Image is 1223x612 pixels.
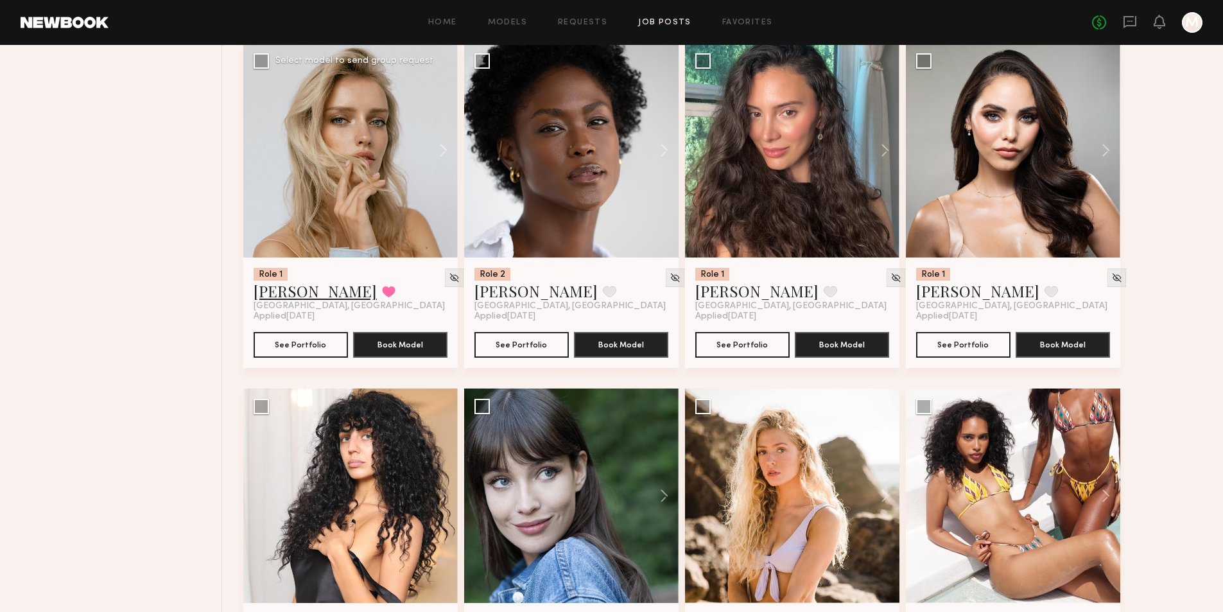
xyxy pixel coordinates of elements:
[695,281,819,301] a: [PERSON_NAME]
[254,311,447,322] div: Applied [DATE]
[916,332,1010,358] button: See Portfolio
[428,19,457,27] a: Home
[574,332,668,358] button: Book Model
[474,301,666,311] span: [GEOGRAPHIC_DATA], [GEOGRAPHIC_DATA]
[1016,332,1110,358] button: Book Model
[254,268,288,281] div: Role 1
[795,332,889,358] button: Book Model
[474,268,510,281] div: Role 2
[558,19,607,27] a: Requests
[1182,12,1202,33] a: M
[695,332,790,358] button: See Portfolio
[254,332,348,358] button: See Portfolio
[488,19,527,27] a: Models
[353,332,447,358] button: Book Model
[722,19,773,27] a: Favorites
[254,301,445,311] span: [GEOGRAPHIC_DATA], [GEOGRAPHIC_DATA]
[254,281,377,301] a: [PERSON_NAME]
[449,272,460,283] img: Unhide Model
[1016,338,1110,349] a: Book Model
[695,268,729,281] div: Role 1
[890,272,901,283] img: Unhide Model
[474,332,569,358] button: See Portfolio
[695,311,889,322] div: Applied [DATE]
[474,311,668,322] div: Applied [DATE]
[474,281,598,301] a: [PERSON_NAME]
[916,301,1107,311] span: [GEOGRAPHIC_DATA], [GEOGRAPHIC_DATA]
[795,338,889,349] a: Book Model
[695,301,887,311] span: [GEOGRAPHIC_DATA], [GEOGRAPHIC_DATA]
[574,338,668,349] a: Book Model
[353,338,447,349] a: Book Model
[916,281,1039,301] a: [PERSON_NAME]
[916,311,1110,322] div: Applied [DATE]
[275,57,433,66] div: Select model to send group request
[1111,272,1122,283] img: Unhide Model
[670,272,681,283] img: Unhide Model
[916,268,950,281] div: Role 1
[638,19,691,27] a: Job Posts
